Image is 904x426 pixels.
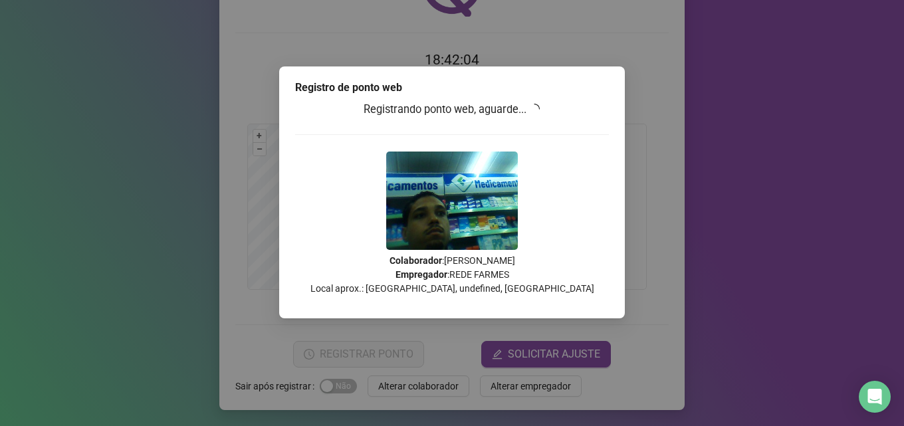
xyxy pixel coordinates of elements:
[295,80,609,96] div: Registro de ponto web
[395,269,447,280] strong: Empregador
[390,255,442,266] strong: Colaborador
[386,152,518,250] img: Z
[295,254,609,296] p: : [PERSON_NAME] : REDE FARMES Local aprox.: [GEOGRAPHIC_DATA], undefined, [GEOGRAPHIC_DATA]
[295,101,609,118] h3: Registrando ponto web, aguarde...
[528,102,541,115] span: loading
[859,381,891,413] div: Open Intercom Messenger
